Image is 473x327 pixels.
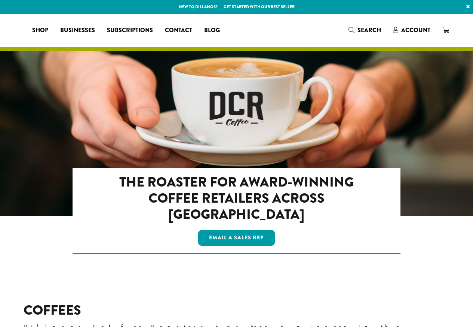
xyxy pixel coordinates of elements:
a: Search [343,24,387,36]
h2: COFFEES [24,302,450,318]
span: Account [401,26,430,34]
a: Email a Sales Rep [198,230,275,246]
span: Contact [165,26,192,35]
span: Search [357,26,381,34]
span: Businesses [60,26,95,35]
span: Shop [32,26,48,35]
a: Get started with our best seller [224,4,295,10]
span: Blog [204,26,220,35]
span: Subscriptions [107,26,153,35]
a: Shop [26,24,54,36]
h2: The Roaster for Award-Winning Coffee Retailers Across [GEOGRAPHIC_DATA] [105,174,368,223]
